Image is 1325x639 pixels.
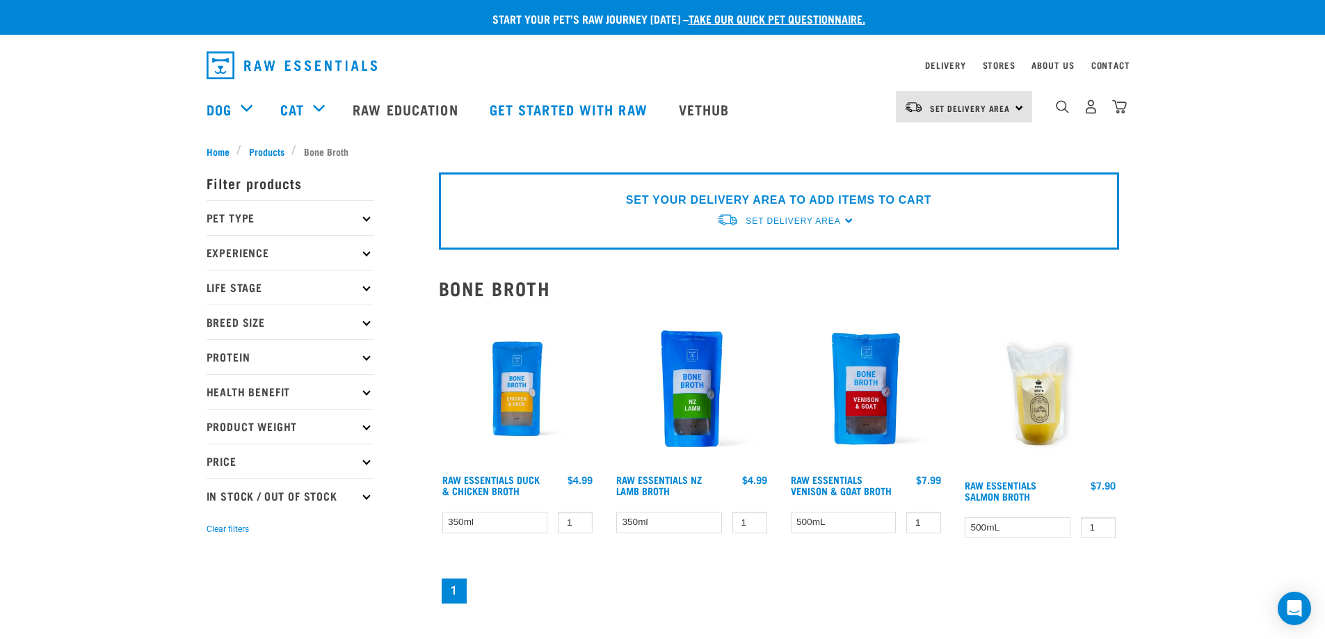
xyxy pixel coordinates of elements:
p: Health Benefit [207,374,374,409]
p: Experience [207,235,374,270]
p: Price [207,444,374,478]
nav: pagination [439,576,1119,606]
a: Page 1 [442,579,467,604]
a: Raw Essentials Salmon Broth [965,483,1036,499]
p: SET YOUR DELIVERY AREA TO ADD ITEMS TO CART [626,192,931,209]
div: $4.99 [742,474,767,485]
a: Cat [280,99,304,120]
a: Raw Essentials Venison & Goat Broth [791,477,892,493]
a: take our quick pet questionnaire. [689,15,865,22]
img: Raw Essentials Venison Goat Novel Protein Hypoallergenic Bone Broth Cats & Dogs [787,310,945,468]
span: Set Delivery Area [746,216,840,226]
a: Dog [207,99,232,120]
p: In Stock / Out Of Stock [207,478,374,513]
a: Get started with Raw [476,81,665,137]
a: Vethub [665,81,747,137]
img: home-icon-1@2x.png [1056,100,1069,113]
a: Stores [983,63,1015,67]
span: Set Delivery Area [930,106,1011,111]
span: Products [249,144,284,159]
p: Product Weight [207,409,374,444]
nav: breadcrumbs [207,144,1119,159]
button: Clear filters [207,523,249,535]
img: Raw Essentials Logo [207,51,377,79]
img: RE Product Shoot 2023 Nov8793 1 [439,310,597,468]
a: Contact [1091,63,1130,67]
nav: dropdown navigation [195,46,1130,85]
input: 1 [1081,517,1116,539]
a: Raw Education [339,81,475,137]
a: Products [241,144,291,159]
img: Salmon Broth [961,310,1119,473]
p: Life Stage [207,270,374,305]
a: Home [207,144,237,159]
p: Pet Type [207,200,374,235]
p: Breed Size [207,305,374,339]
a: Raw Essentials Duck & Chicken Broth [442,477,540,493]
img: user.png [1084,99,1098,114]
a: Raw Essentials NZ Lamb Broth [616,477,702,493]
a: Delivery [925,63,965,67]
div: $7.99 [916,474,941,485]
p: Filter products [207,165,374,200]
img: home-icon@2x.png [1112,99,1127,114]
img: Raw Essentials New Zealand Lamb Bone Broth For Cats & Dogs [613,310,771,468]
img: van-moving.png [904,101,923,113]
h2: Bone Broth [439,277,1119,299]
img: van-moving.png [716,213,739,227]
input: 1 [732,512,767,533]
p: Protein [207,339,374,374]
input: 1 [558,512,593,533]
div: $4.99 [568,474,593,485]
div: Open Intercom Messenger [1278,592,1311,625]
span: Home [207,144,230,159]
a: About Us [1031,63,1074,67]
input: 1 [906,512,941,533]
div: $7.90 [1091,480,1116,491]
